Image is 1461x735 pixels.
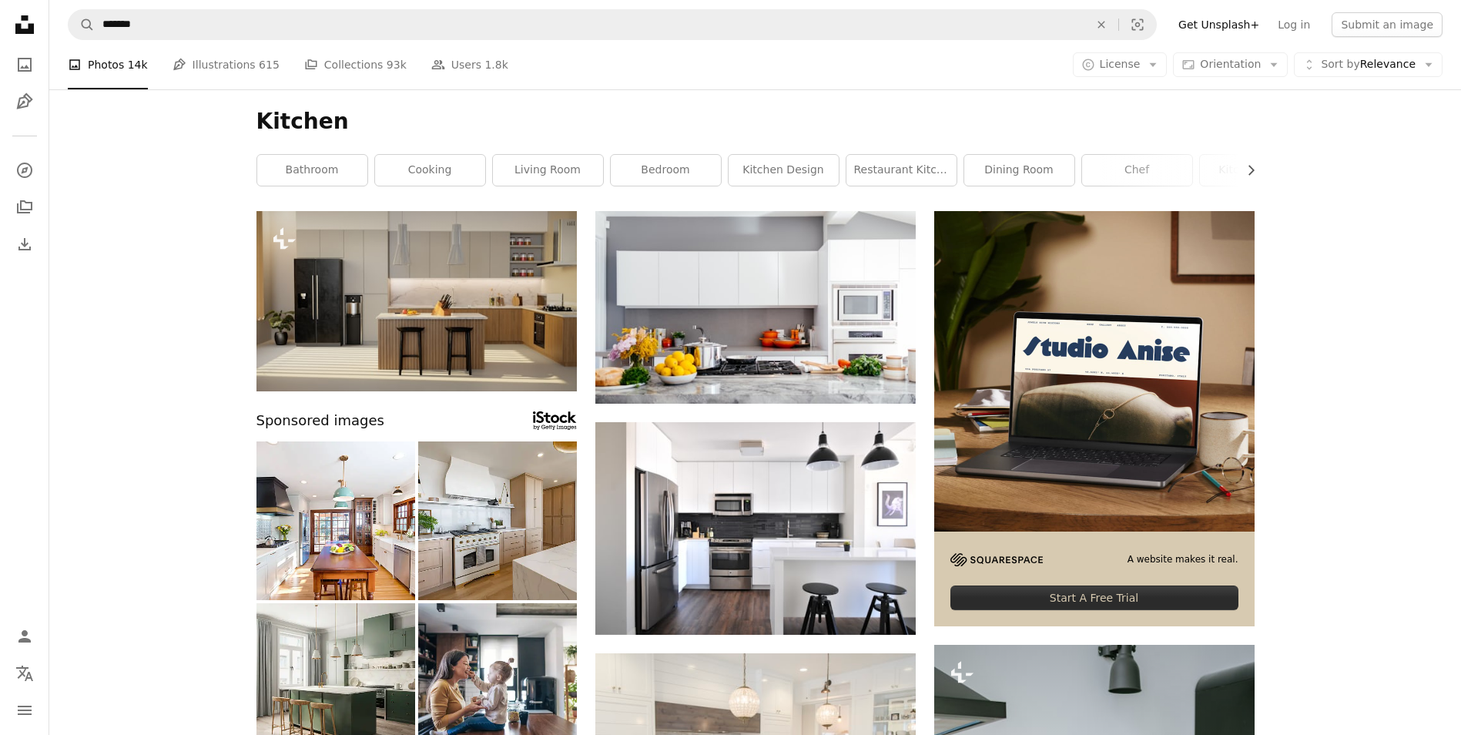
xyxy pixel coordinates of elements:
span: Orientation [1200,58,1261,70]
button: Search Unsplash [69,10,95,39]
a: living room [493,155,603,186]
img: gray steel 3-door refrigerator near modular kitchen [595,422,916,635]
a: Illustrations 615 [173,40,280,89]
a: dining room [964,155,1074,186]
a: gray steel 3-door refrigerator near modular kitchen [595,521,916,535]
a: kitchen design [729,155,839,186]
span: Sort by [1321,58,1359,70]
img: white over-the-range oven [595,211,916,404]
a: Download History [9,229,40,260]
a: white over-the-range oven [595,300,916,314]
button: Sort byRelevance [1294,52,1443,77]
a: cooking [375,155,485,186]
a: bathroom [257,155,367,186]
button: License [1073,52,1168,77]
button: Visual search [1119,10,1156,39]
span: Sponsored images [256,410,384,432]
span: 1.8k [484,56,508,73]
a: a kitchen with two stools next to a counter [256,294,577,307]
a: Log in / Sign up [9,621,40,652]
button: Orientation [1173,52,1288,77]
img: file-1705123271268-c3eaf6a79b21image [934,211,1255,532]
a: Collections [9,192,40,223]
a: Log in [1268,12,1319,37]
span: 615 [259,56,280,73]
button: Language [9,658,40,689]
img: a kitchen with two stools next to a counter [256,211,577,391]
a: Illustrations [9,86,40,117]
a: chef [1082,155,1192,186]
a: A website makes it real.Start A Free Trial [934,211,1255,626]
h1: Kitchen [256,108,1255,136]
span: License [1100,58,1141,70]
span: 93k [387,56,407,73]
button: scroll list to the right [1237,155,1255,186]
span: A website makes it real. [1128,553,1238,566]
a: Users 1.8k [431,40,508,89]
a: Get Unsplash+ [1169,12,1268,37]
a: Collections 93k [304,40,407,89]
a: bedroom [611,155,721,186]
button: Menu [9,695,40,726]
div: Start A Free Trial [950,586,1238,610]
img: file-1705255347840-230a6ab5bca9image [950,553,1043,566]
form: Find visuals sitewide [68,9,1157,40]
a: kitchen table [1200,155,1310,186]
img: Home Improvement Remodeled Contemporary Classic Kitchen Design in Residential Home [256,441,415,600]
a: Explore [9,155,40,186]
img: Interior photographs of residential waterfront home [418,441,577,600]
button: Submit an image [1332,12,1443,37]
span: Relevance [1321,57,1416,72]
button: Clear [1084,10,1118,39]
a: restaurant kitchen [846,155,957,186]
a: Photos [9,49,40,80]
